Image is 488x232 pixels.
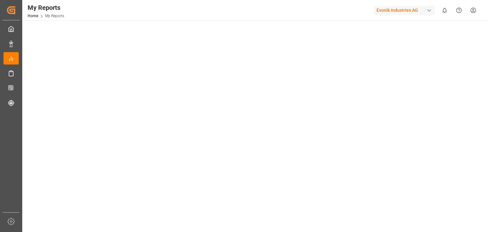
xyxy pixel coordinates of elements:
div: My Reports [28,3,64,12]
button: Evonik Industries AG [374,4,437,16]
a: Home [28,14,38,18]
div: Evonik Industries AG [374,6,435,15]
button: show 0 new notifications [437,3,452,17]
button: Help Center [452,3,466,17]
